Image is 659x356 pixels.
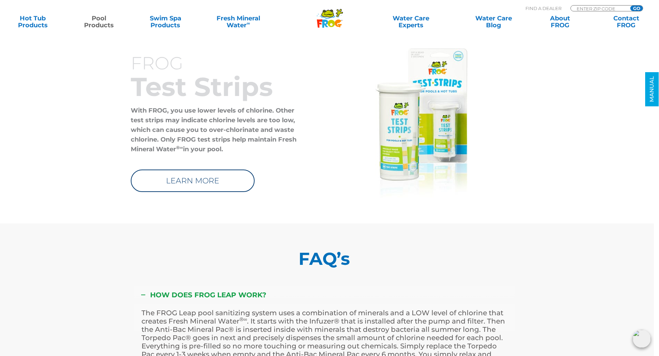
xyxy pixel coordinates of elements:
[134,249,515,269] h5: FAQ’s
[239,316,247,323] sup: ®∞
[131,106,307,154] p: With FROG, you use lower levels of chlorine. Other test strips may indicate chlorine levels are t...
[369,15,453,29] a: Water CareExperts
[131,54,307,73] h3: FROG
[150,291,266,299] span: How does FROG Leap work?
[630,6,643,11] input: GO
[525,5,561,11] p: Find A Dealer
[131,170,255,192] a: LEARN MORE
[73,15,125,29] a: PoolProducts
[176,145,183,150] sup: ®∞
[206,15,271,29] a: Fresh MineralWater∞
[468,15,519,29] a: Water CareBlog
[576,6,623,11] input: Zip Code Form
[131,73,307,100] h2: Test Strips
[601,15,652,29] a: ContactFROG
[140,15,191,29] a: Swim SpaProducts
[134,286,515,304] a: How does FROG Leap work?
[534,15,586,29] a: AboutFROG
[645,72,659,106] a: MANUAL
[247,20,250,26] sup: ∞
[375,48,467,198] img: frog-test-strips-cta-img
[633,330,651,348] img: openIcon
[7,15,58,29] a: Hot TubProducts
